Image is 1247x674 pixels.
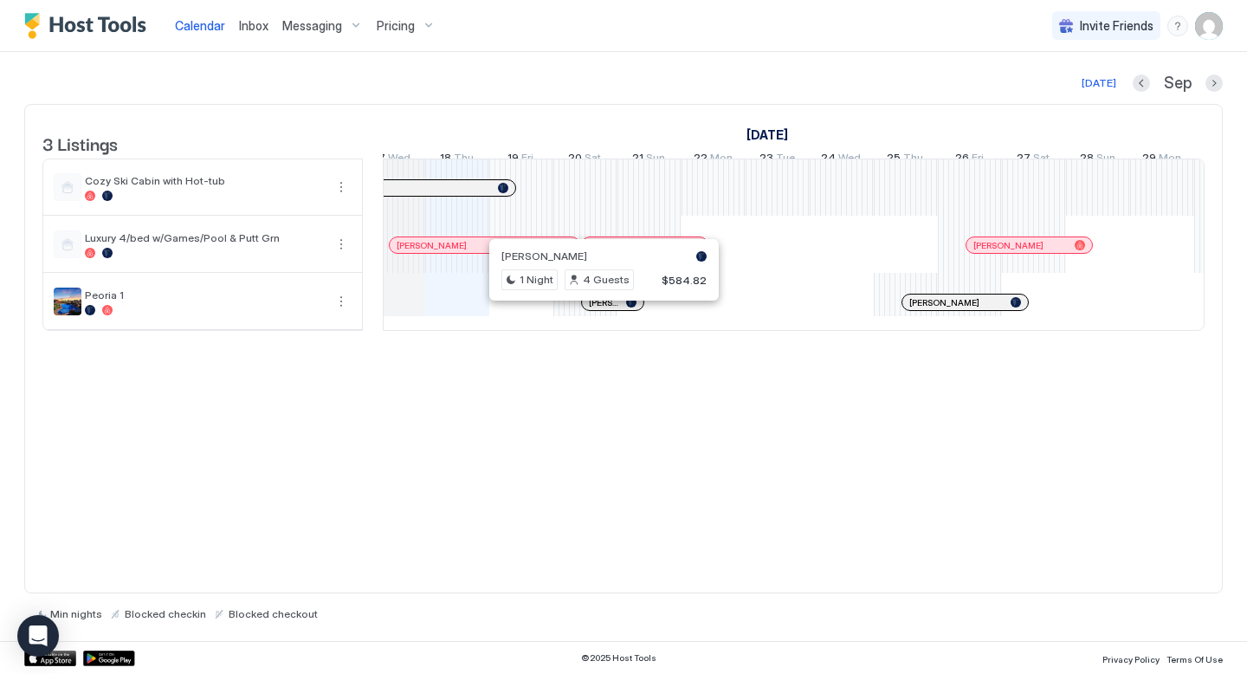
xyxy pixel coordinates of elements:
[175,16,225,35] a: Calendar
[1080,18,1153,34] span: Invite Friends
[1167,16,1188,36] div: menu
[42,130,118,156] span: 3 Listings
[503,147,538,172] a: September 19, 2025
[1102,649,1160,667] a: Privacy Policy
[581,652,656,664] span: © 2025 Host Tools
[239,18,268,33] span: Inbox
[1082,75,1116,91] div: [DATE]
[331,234,352,255] button: More options
[331,291,352,312] div: menu
[742,122,792,147] a: September 3, 2025
[331,177,352,198] div: menu
[1142,151,1156,169] span: 29
[83,651,135,666] a: Google Play Store
[564,147,605,172] a: September 20, 2025
[175,18,225,33] span: Calendar
[229,607,318,620] span: Blocked checkout
[662,274,707,287] span: $584.82
[501,250,587,262] span: [PERSON_NAME]
[24,651,76,666] a: App Store
[689,147,737,172] a: September 22, 2025
[1159,151,1181,169] span: Mon
[440,151,451,169] span: 18
[585,151,601,169] span: Sat
[632,151,643,169] span: 21
[54,288,81,315] div: listing image
[1033,151,1050,169] span: Sat
[1012,147,1054,172] a: September 27, 2025
[239,16,268,35] a: Inbox
[776,151,795,169] span: Tue
[903,151,923,169] span: Thu
[1133,75,1150,92] button: Previous month
[85,231,324,244] span: Luxury 4/bed w/Games/Pool & Putt Grn
[377,18,415,34] span: Pricing
[955,151,969,169] span: 26
[951,147,988,172] a: September 26, 2025
[388,151,410,169] span: Wed
[710,151,733,169] span: Mon
[282,18,342,34] span: Messaging
[694,151,707,169] span: 22
[521,151,533,169] span: Fri
[1096,151,1115,169] span: Sun
[1080,151,1094,169] span: 28
[838,151,861,169] span: Wed
[1017,151,1031,169] span: 27
[125,607,206,620] span: Blocked checkin
[909,297,979,308] span: [PERSON_NAME]
[397,240,467,251] span: [PERSON_NAME]
[583,272,630,288] span: 4 Guests
[1138,147,1186,172] a: September 29, 2025
[1164,74,1192,94] span: Sep
[887,151,901,169] span: 25
[85,174,324,187] span: Cozy Ski Cabin with Hot-tub
[507,151,519,169] span: 19
[882,147,927,172] a: September 25, 2025
[973,240,1043,251] span: [PERSON_NAME]
[817,147,865,172] a: September 24, 2025
[17,615,59,657] div: Open Intercom Messenger
[1166,654,1223,664] span: Terms Of Use
[331,177,352,198] button: More options
[454,151,474,169] span: Thu
[520,272,553,288] span: 1 Night
[1102,654,1160,664] span: Privacy Policy
[628,147,669,172] a: September 21, 2025
[821,151,836,169] span: 24
[755,147,799,172] a: September 23, 2025
[331,234,352,255] div: menu
[50,607,102,620] span: Min nights
[1076,147,1120,172] a: September 28, 2025
[85,288,324,301] span: Peoria 1
[370,147,415,172] a: September 17, 2025
[646,151,665,169] span: Sun
[1079,73,1119,94] button: [DATE]
[1195,12,1223,40] div: User profile
[1166,649,1223,667] a: Terms Of Use
[331,291,352,312] button: More options
[1205,75,1223,92] button: Next month
[589,297,619,308] span: [PERSON_NAME]
[759,151,773,169] span: 23
[436,147,478,172] a: September 18, 2025
[972,151,984,169] span: Fri
[24,13,154,39] a: Host Tools Logo
[568,151,582,169] span: 20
